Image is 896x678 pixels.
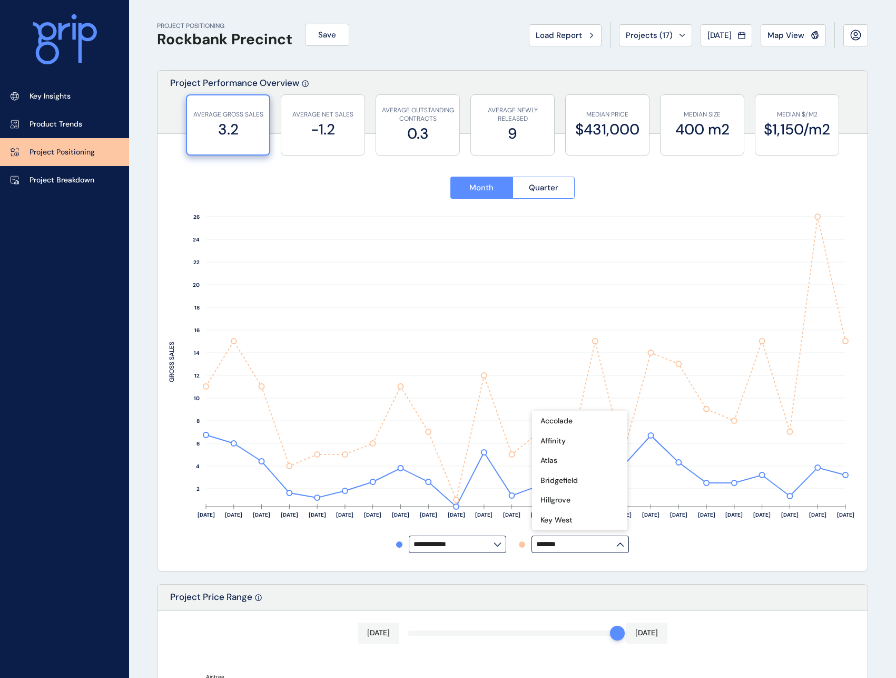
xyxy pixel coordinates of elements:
[701,24,752,46] button: [DATE]
[540,416,573,427] p: Accolade
[536,30,582,41] span: Load Report
[309,511,326,518] text: [DATE]
[476,106,549,124] p: AVERAGE NEWLY RELEASED
[513,177,575,199] button: Quarter
[529,24,602,46] button: Load Report
[635,628,658,638] p: [DATE]
[225,511,242,518] text: [DATE]
[287,110,359,119] p: AVERAGE NET SALES
[469,182,494,193] span: Month
[781,511,799,518] text: [DATE]
[531,511,548,518] text: [DATE]
[367,628,390,638] p: [DATE]
[761,24,826,46] button: Map View
[253,511,270,518] text: [DATE]
[29,91,71,102] p: Key Insights
[809,511,826,518] text: [DATE]
[837,511,854,518] text: [DATE]
[619,24,692,46] button: Projects (17)
[529,182,558,193] span: Quarter
[540,436,566,447] p: Affinity
[503,511,520,518] text: [DATE]
[626,30,673,41] span: Projects ( 17 )
[666,110,739,119] p: MEDIAN SIZE
[194,395,200,402] text: 10
[305,24,349,46] button: Save
[193,259,200,266] text: 22
[540,456,557,466] p: Atlas
[196,440,200,447] text: 6
[29,147,95,158] p: Project Positioning
[540,515,573,526] p: Key West
[336,511,353,518] text: [DATE]
[193,214,200,220] text: 26
[196,418,200,424] text: 8
[194,304,200,311] text: 18
[193,236,200,243] text: 24
[540,476,578,486] p: Bridgefield
[194,372,200,379] text: 12
[196,486,200,492] text: 2
[196,463,200,470] text: 4
[381,123,454,144] label: 0.3
[193,282,200,288] text: 20
[761,119,833,140] label: $1,150/m2
[448,511,465,518] text: [DATE]
[157,31,292,49] h1: Rockbank Precinct
[157,22,292,31] p: PROJECT POSITIONING
[194,350,200,356] text: 14
[170,591,252,611] p: Project Price Range
[642,511,659,518] text: [DATE]
[170,77,299,133] p: Project Performance Overview
[571,119,644,140] label: $431,000
[318,30,336,40] span: Save
[707,30,732,41] span: [DATE]
[475,511,493,518] text: [DATE]
[192,119,264,140] label: 3.2
[753,511,771,518] text: [DATE]
[450,177,513,199] button: Month
[725,511,743,518] text: [DATE]
[364,511,381,518] text: [DATE]
[168,342,176,382] text: GROSS SALES
[392,511,409,518] text: [DATE]
[281,511,298,518] text: [DATE]
[767,30,804,41] span: Map View
[670,511,687,518] text: [DATE]
[29,119,82,130] p: Product Trends
[476,123,549,144] label: 9
[666,119,739,140] label: 400 m2
[761,110,833,119] p: MEDIAN $/M2
[192,110,264,119] p: AVERAGE GROSS SALES
[571,110,644,119] p: MEDIAN PRICE
[194,327,200,334] text: 16
[420,511,437,518] text: [DATE]
[540,495,570,506] p: Hillgrove
[198,511,215,518] text: [DATE]
[698,511,715,518] text: [DATE]
[29,175,94,186] p: Project Breakdown
[287,119,359,140] label: -1.2
[381,106,454,124] p: AVERAGE OUTSTANDING CONTRACTS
